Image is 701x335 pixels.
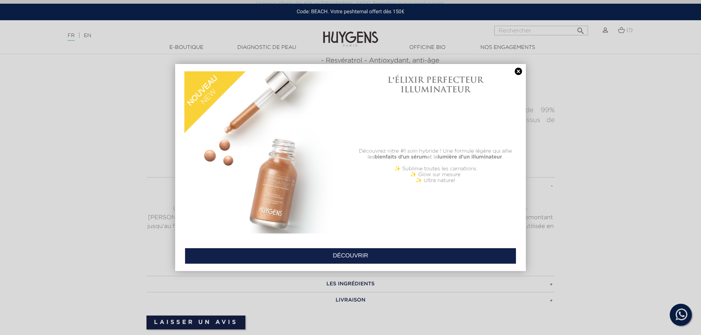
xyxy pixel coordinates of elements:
b: bienfaits d'un sérum [374,154,427,160]
a: DÉCOUVRIR [185,248,516,264]
p: ✨ Ultra naturel [354,178,517,183]
p: ✨ Glow sur mesure [354,172,517,178]
p: Découvrez nitre #1 soin hybride ! Une formule légère qui allie les et la . [354,148,517,160]
p: ✨ Sublime toutes les carnations [354,166,517,172]
b: lumière d'un illuminateur [438,154,502,160]
h1: L'ÉLIXIR PERFECTEUR ILLUMINATEUR [354,75,517,95]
